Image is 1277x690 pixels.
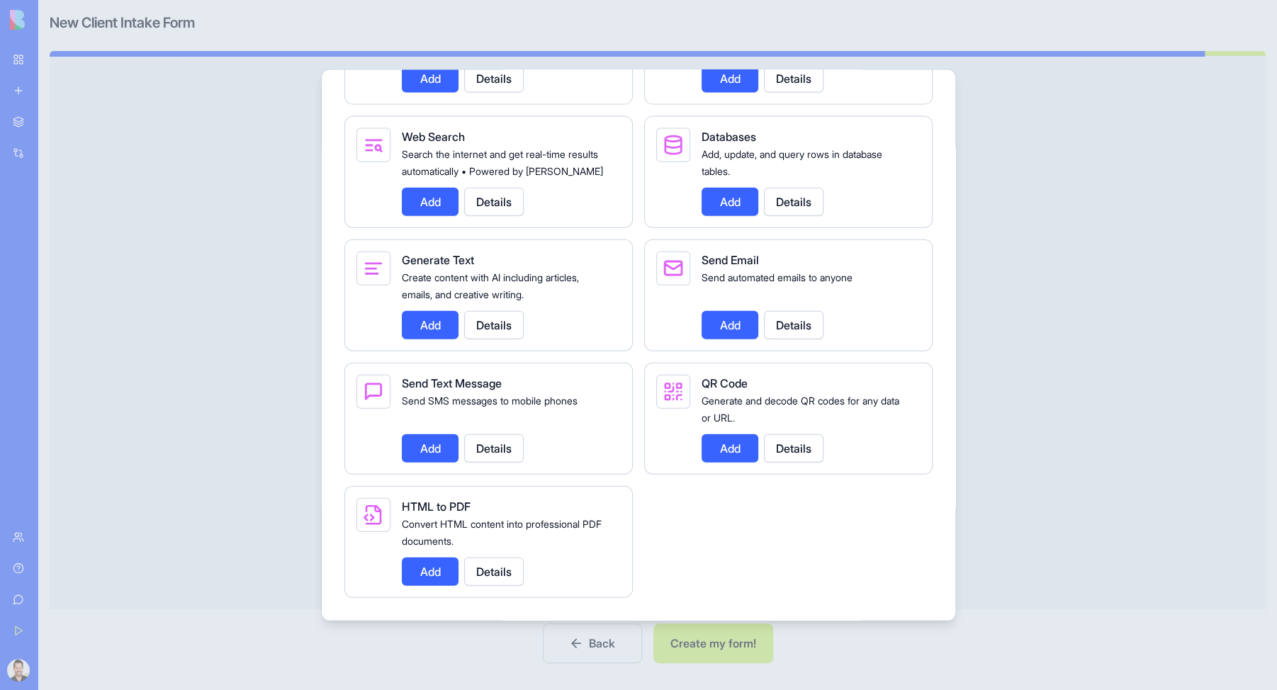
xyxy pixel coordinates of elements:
[702,394,899,423] span: Generate and decode QR codes for any data or URL.
[702,434,758,462] button: Add
[464,434,524,462] button: Details
[702,187,758,215] button: Add
[702,271,853,283] span: Send automated emails to anyone
[402,310,459,339] button: Add
[402,147,603,176] span: Search the internet and get real-time results automatically • Powered by [PERSON_NAME]
[464,64,524,92] button: Details
[702,375,748,390] span: QR Code
[402,499,471,513] span: HTML to PDF
[402,375,502,390] span: Send Text Message
[464,310,524,339] button: Details
[702,64,758,92] button: Add
[764,187,823,215] button: Details
[764,310,823,339] button: Details
[402,187,459,215] button: Add
[764,434,823,462] button: Details
[402,557,459,585] button: Add
[402,434,459,462] button: Add
[464,187,524,215] button: Details
[402,252,474,266] span: Generate Text
[402,129,465,143] span: Web Search
[402,394,578,406] span: Send SMS messages to mobile phones
[702,147,882,176] span: Add, update, and query rows in database tables.
[702,310,758,339] button: Add
[464,557,524,585] button: Details
[402,517,602,546] span: Convert HTML content into professional PDF documents.
[402,271,579,300] span: Create content with AI including articles, emails, and creative writing.
[702,129,756,143] span: Databases
[764,64,823,92] button: Details
[702,252,759,266] span: Send Email
[402,64,459,92] button: Add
